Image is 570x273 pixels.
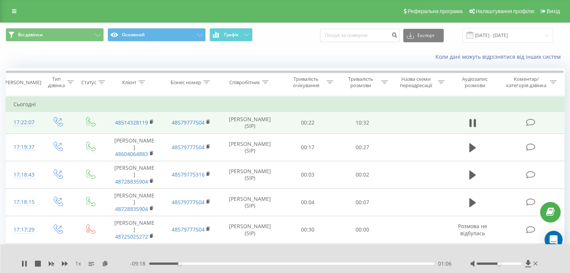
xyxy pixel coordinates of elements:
[220,216,281,244] td: [PERSON_NAME] (SIP)
[172,199,205,206] a: 48579777504
[547,8,560,14] span: Вихід
[106,243,163,265] td: Ewelina
[281,243,335,265] td: 00:05
[396,76,436,89] div: Назва схеми переадресації
[438,260,452,267] span: 01:06
[115,119,148,126] a: 48514328119
[220,112,281,134] td: [PERSON_NAME] (SIP)
[220,188,281,216] td: [PERSON_NAME] (SIP)
[335,161,389,189] td: 00:02
[178,262,181,265] div: Accessibility label
[3,79,41,86] div: [PERSON_NAME]
[224,32,239,37] span: Графік
[13,140,33,154] div: 17:19:37
[220,134,281,161] td: [PERSON_NAME] (SIP)
[497,262,500,265] div: Accessibility label
[13,223,33,237] div: 17:17:29
[171,79,201,86] div: Бізнес номер
[106,188,163,216] td: [PERSON_NAME]
[13,115,33,130] div: 17:22:07
[408,8,463,14] span: Реферальна програма
[335,134,389,161] td: 00:27
[335,243,389,265] td: 00:00
[281,216,335,244] td: 00:30
[281,134,335,161] td: 00:17
[281,112,335,134] td: 00:22
[81,79,96,86] div: Статус
[108,28,206,42] button: Основний
[229,79,260,86] div: Співробітник
[115,150,148,157] a: 48604064883
[122,79,136,86] div: Клієнт
[13,168,33,182] div: 17:18:43
[75,260,81,267] span: 1 x
[281,188,335,216] td: 00:04
[130,260,149,267] span: - 09:18
[115,205,148,212] a: 48728835904
[453,76,497,89] div: Аудіозапис розмови
[476,8,534,14] span: Налаштування профілю
[458,223,487,236] span: Розмова не відбулась
[504,76,548,89] div: Коментар/категорія дзвінка
[13,195,33,209] div: 17:18:15
[220,243,281,265] td: [PERSON_NAME] (SIP)
[287,76,325,89] div: Тривалість очікування
[335,112,389,134] td: 10:32
[320,29,399,42] input: Пошук за номером
[281,161,335,189] td: 00:03
[172,144,205,151] a: 48579777504
[172,119,205,126] a: 48579777504
[106,161,163,189] td: [PERSON_NAME]
[47,76,65,89] div: Тип дзвінка
[403,29,444,42] button: Експорт
[220,161,281,189] td: [PERSON_NAME] (SIP)
[335,188,389,216] td: 00:07
[172,226,205,233] a: 48579777504
[18,32,43,38] span: Всі дзвінки
[106,216,163,244] td: [PERSON_NAME]
[342,76,379,89] div: Тривалість розмови
[6,97,564,112] td: Сьогодні
[115,178,148,185] a: 48728835904
[545,231,563,249] div: Open Intercom Messenger
[106,134,163,161] td: [PERSON_NAME]
[209,28,253,42] button: Графік
[435,53,564,60] a: Коли дані можуть відрізнятися вiд інших систем
[335,216,389,244] td: 00:00
[6,28,104,42] button: Всі дзвінки
[172,171,205,178] a: 48579775316
[115,233,148,240] a: 48725025272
